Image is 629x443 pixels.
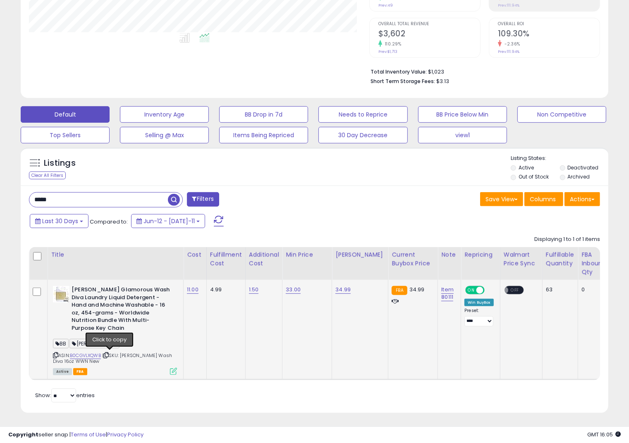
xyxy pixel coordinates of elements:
small: Prev: $1,713 [378,49,397,54]
button: Needs to Reprice [318,106,407,123]
button: Filters [187,192,219,207]
button: Non Competitive [517,106,606,123]
span: FBA [73,368,87,375]
span: BB [53,339,69,348]
span: $3.13 [436,77,449,85]
button: 30 Day Decrease [318,127,407,143]
span: [PERSON_NAME] [69,339,119,348]
small: -2.36% [502,41,520,47]
small: Prev: 111.94% [498,49,519,54]
h2: $3,602 [378,29,480,40]
div: Repricing [464,250,497,259]
p: Listing States: [511,155,608,162]
div: Current Buybox Price [392,250,434,268]
div: Cost [187,250,203,259]
button: Actions [564,192,600,206]
h2: 109.30% [498,29,600,40]
a: Item 80111 [441,286,454,301]
label: Out of Stock [519,173,549,180]
div: [PERSON_NAME] [335,250,385,259]
a: B0CGVLXQWB [70,352,101,359]
span: Jun-12 - [DATE]-11 [143,217,195,225]
span: OFF [483,287,497,294]
button: Selling @ Max [120,127,209,143]
div: Preset: [464,308,494,326]
span: Compared to: [90,218,128,226]
button: BB Drop in 7d [219,106,308,123]
b: [PERSON_NAME] Glamorous Wash Diva Laundry Liquid Detergent - Hand and Machine Washable - 16 oz, 4... [72,286,172,334]
div: Min Price [286,250,328,259]
button: Default [21,106,110,123]
div: ASIN: [53,286,177,374]
li: $1,023 [371,66,594,76]
span: OFF [508,287,521,294]
button: Columns [524,192,563,206]
span: ON [466,287,476,294]
button: Top Sellers [21,127,110,143]
small: FBA [392,286,407,295]
span: Columns [530,195,556,203]
strong: Copyright [8,431,38,438]
a: 11.00 [187,286,199,294]
button: Items Being Repriced [219,127,308,143]
small: Prev: 111.94% [498,3,519,8]
button: Inventory Age [120,106,209,123]
span: Overall Total Revenue [378,22,480,26]
b: Total Inventory Value: [371,68,427,75]
label: Active [519,164,534,171]
span: Last 30 Days [42,217,78,225]
span: 2025-08-11 16:05 GMT [587,431,621,438]
div: FBA inbound Qty [581,250,606,276]
small: 110.29% [382,41,402,47]
div: Title [51,250,180,259]
div: seller snap | | [8,431,143,439]
div: Fulfillment Cost [210,250,242,268]
button: BB Price Below Min [418,106,507,123]
button: Last 30 Days [30,214,88,228]
div: 63 [546,286,572,293]
label: Archived [567,173,590,180]
a: 33.00 [286,286,301,294]
div: 0 [581,286,603,293]
h5: Listings [44,157,76,169]
div: 4.99 [210,286,239,293]
div: Additional Cost [249,250,279,268]
a: Privacy Policy [107,431,143,438]
div: Note [441,250,457,259]
span: 34.99 [409,286,425,293]
div: Displaying 1 to 1 of 1 items [534,236,600,243]
b: Short Term Storage Fees: [371,78,435,85]
label: Deactivated [567,164,598,171]
button: view1 [418,127,507,143]
a: Terms of Use [71,431,106,438]
div: Walmart Price Sync [504,250,539,268]
span: Overall ROI [498,22,600,26]
img: 416EU+iyyrL._SL40_.jpg [53,286,69,302]
div: Win BuyBox [464,299,494,306]
span: All listings currently available for purchase on Amazon [53,368,72,375]
small: Prev: 49 [378,3,393,8]
a: 1.50 [249,286,259,294]
span: | SKU: [PERSON_NAME] Wash Diva 16oz WWN New [53,352,172,364]
button: Save View [480,192,523,206]
div: Clear All Filters [29,171,66,179]
span: Show: entries [35,391,95,399]
div: Fulfillable Quantity [546,250,574,268]
button: Jun-12 - [DATE]-11 [131,214,205,228]
a: 34.99 [335,286,351,294]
